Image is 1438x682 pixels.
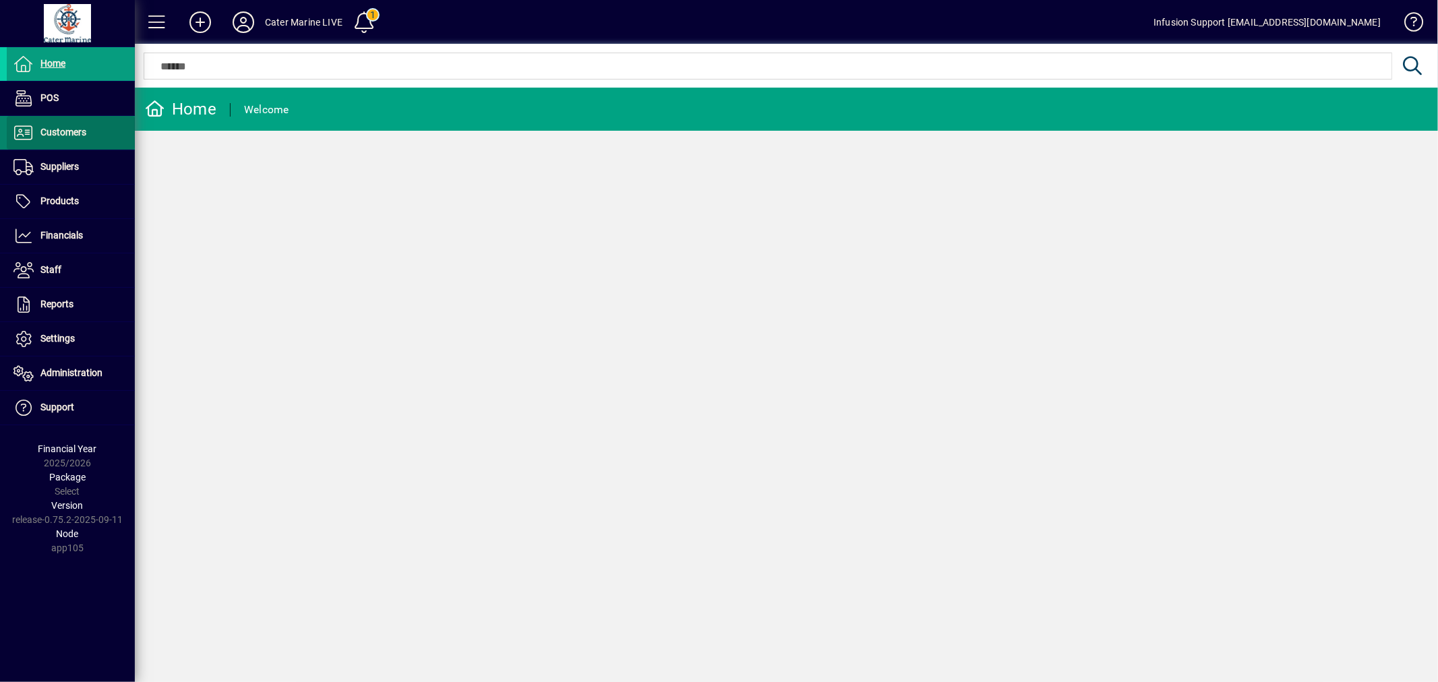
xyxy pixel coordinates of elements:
a: POS [7,82,135,115]
span: Financial Year [38,443,97,454]
span: Node [57,528,79,539]
span: Administration [40,367,102,378]
span: Home [40,58,65,69]
a: Administration [7,356,135,390]
a: Settings [7,322,135,356]
a: Knowledge Base [1394,3,1421,46]
div: Welcome [244,99,289,121]
div: Home [145,98,216,120]
a: Staff [7,253,135,287]
a: Suppliers [7,150,135,184]
a: Customers [7,116,135,150]
a: Financials [7,219,135,253]
span: Reports [40,299,73,309]
span: Version [52,500,84,511]
a: Products [7,185,135,218]
span: Customers [40,127,86,137]
span: Support [40,402,74,412]
a: Reports [7,288,135,321]
span: Package [49,472,86,483]
span: Financials [40,230,83,241]
span: Suppliers [40,161,79,172]
div: Cater Marine LIVE [265,11,342,33]
span: Settings [40,333,75,344]
button: Add [179,10,222,34]
button: Profile [222,10,265,34]
span: Products [40,195,79,206]
a: Support [7,391,135,425]
div: Infusion Support [EMAIL_ADDRESS][DOMAIN_NAME] [1154,11,1381,33]
span: POS [40,92,59,103]
span: Staff [40,264,61,275]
